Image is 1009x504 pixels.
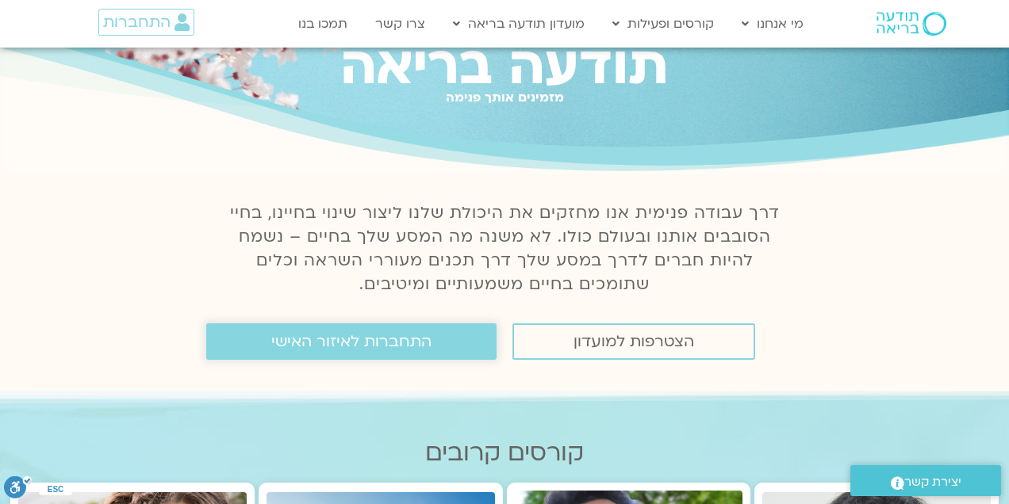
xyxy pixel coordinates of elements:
[445,9,593,39] a: מועדון תודעה בריאה
[574,333,694,350] span: הצטרפות למועדון
[367,9,433,39] a: צרו קשר
[103,13,171,31] span: התחברות
[877,12,946,36] img: תודעה בריאה
[206,323,497,360] a: התחברות לאיזור האישי
[734,9,811,39] a: מי אנחנו
[10,439,999,467] h2: קורסים קרובים
[98,9,194,36] a: התחברות
[604,9,722,39] a: קורסים ופעילות
[221,201,788,296] p: דרך עבודה פנימית אנו מחזקים את היכולת שלנו ליצור שינוי בחיינו, בחיי הסובבים אותנו ובעולם כולו. לא...
[904,472,961,493] span: יצירת קשר
[512,323,755,360] a: הצטרפות למועדון
[271,333,432,350] span: התחברות לאיזור האישי
[850,465,1001,496] a: יצירת קשר
[290,9,355,39] a: תמכו בנו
